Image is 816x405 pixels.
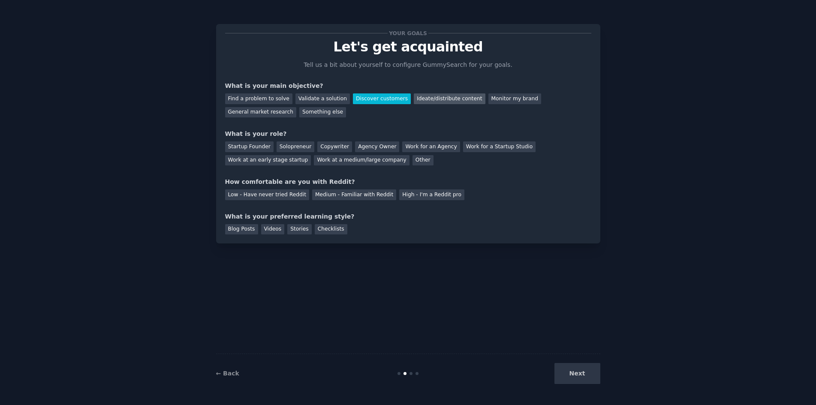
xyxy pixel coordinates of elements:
div: Startup Founder [225,141,274,152]
div: Something else [299,107,346,118]
div: Checklists [315,224,347,235]
p: Let's get acquainted [225,39,591,54]
div: Work for a Startup Studio [463,141,536,152]
div: Work at an early stage startup [225,155,311,166]
div: Work at a medium/large company [314,155,409,166]
span: Your goals [388,29,429,38]
div: Monitor my brand [488,93,541,104]
div: How comfortable are you with Reddit? [225,177,591,186]
div: What is your main objective? [225,81,591,90]
div: What is your role? [225,129,591,138]
div: Low - Have never tried Reddit [225,189,309,200]
div: Other [413,155,434,166]
div: Ideate/distribute content [414,93,485,104]
div: General market research [225,107,297,118]
div: Videos [261,224,285,235]
div: Find a problem to solve [225,93,292,104]
div: What is your preferred learning style? [225,212,591,221]
p: Tell us a bit about yourself to configure GummySearch for your goals. [300,60,516,69]
div: Validate a solution [295,93,350,104]
div: Work for an Agency [402,141,460,152]
div: Copywriter [317,141,352,152]
div: Stories [287,224,311,235]
div: Discover customers [353,93,411,104]
div: High - I'm a Reddit pro [399,189,464,200]
div: Agency Owner [355,141,399,152]
div: Solopreneur [277,141,314,152]
div: Blog Posts [225,224,258,235]
a: ← Back [216,370,239,377]
div: Medium - Familiar with Reddit [312,189,396,200]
